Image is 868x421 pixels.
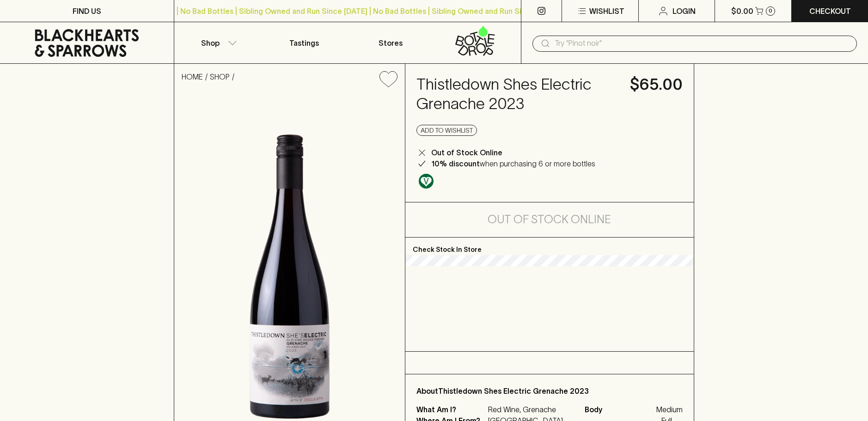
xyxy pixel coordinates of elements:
[416,404,486,415] p: What Am I?
[73,6,101,17] p: FIND US
[201,37,220,49] p: Shop
[210,73,230,81] a: SHOP
[589,6,624,17] p: Wishlist
[416,171,436,191] a: Made without the use of any animal products.
[809,6,851,17] p: Checkout
[348,22,434,63] a: Stores
[672,6,696,17] p: Login
[419,174,434,189] img: Vegan
[630,75,683,94] h4: $65.00
[182,73,203,81] a: HOME
[731,6,753,17] p: $0.00
[289,37,319,49] p: Tastings
[431,158,595,169] p: when purchasing 6 or more bottles
[416,75,619,114] h4: Thistledown Shes Electric Grenache 2023
[431,147,502,158] p: Out of Stock Online
[769,8,772,13] p: 0
[488,212,611,227] h5: Out of Stock Online
[488,404,574,415] p: Red Wine, Grenache
[261,22,348,63] a: Tastings
[405,238,694,255] p: Check Stock In Store
[416,125,477,136] button: Add to wishlist
[376,67,401,91] button: Add to wishlist
[379,37,403,49] p: Stores
[555,36,850,51] input: Try "Pinot noir"
[416,385,683,397] p: About Thistledown Shes Electric Grenache 2023
[431,159,480,168] b: 10% discount
[174,22,261,63] button: Shop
